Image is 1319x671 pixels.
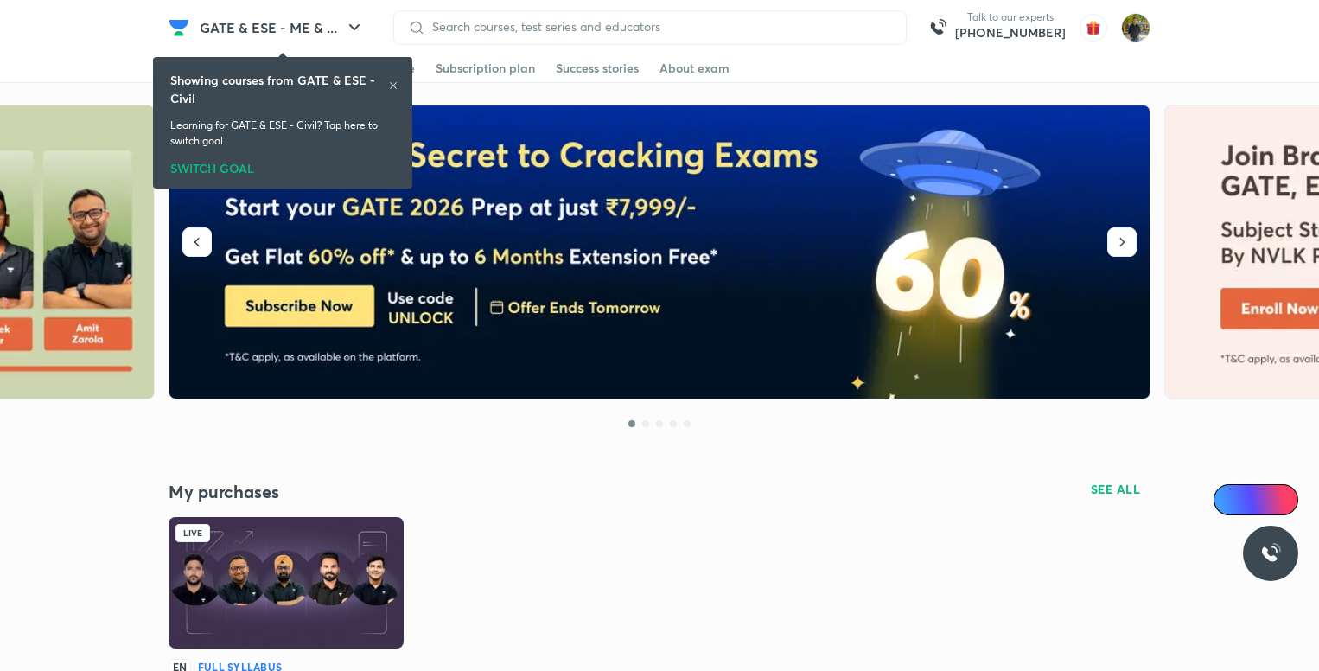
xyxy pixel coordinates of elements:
[170,71,388,107] h6: Showing courses from GATE & ESE - Civil
[659,54,730,82] a: About exam
[436,60,535,77] div: Subscription plan
[556,60,639,77] div: Success stories
[1224,493,1238,507] img: Icon
[170,156,395,175] div: SWITCH GOAL
[955,10,1066,24] p: Talk to our experts
[955,24,1066,42] a: [PHONE_NUMBER]
[1080,476,1151,503] button: SEE ALL
[175,524,210,542] div: Live
[921,10,955,45] img: call-us
[556,54,639,82] a: Success stories
[1242,493,1288,507] span: Ai Doubts
[1121,13,1150,42] img: shubham rawat
[659,60,730,77] div: About exam
[169,517,404,649] img: Batch Thumbnail
[189,10,375,45] button: GATE & ESE - ME & ...
[1091,483,1141,495] span: SEE ALL
[1214,484,1298,515] a: Ai Doubts
[1260,543,1281,564] img: ttu
[170,118,395,149] p: Learning for GATE & ESE - Civil? Tap here to switch goal
[1080,14,1107,42] img: avatar
[425,20,892,34] input: Search courses, test series and educators
[169,481,659,503] h4: My purchases
[436,54,535,82] a: Subscription plan
[169,17,189,38] img: Company Logo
